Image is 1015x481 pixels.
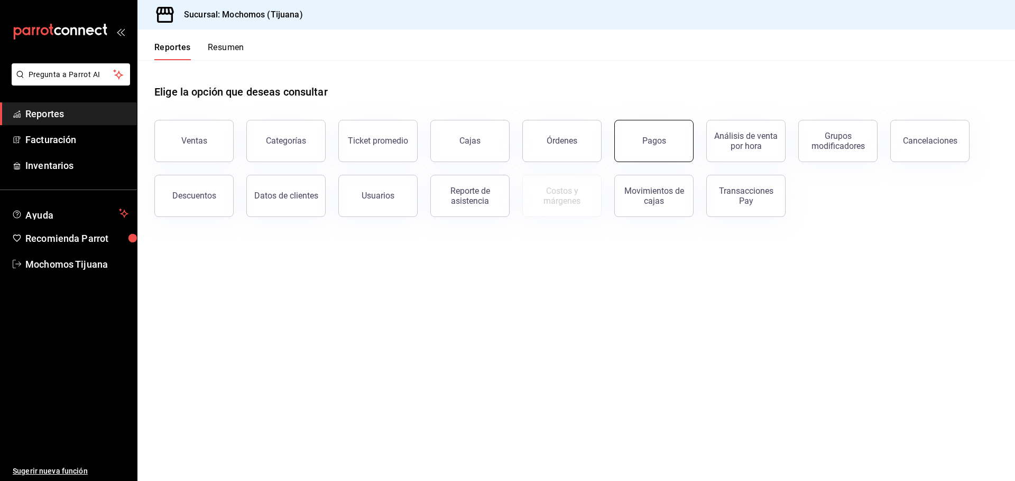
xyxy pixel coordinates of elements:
button: Transacciones Pay [706,175,786,217]
button: Categorías [246,120,326,162]
div: Ticket promedio [348,136,408,146]
button: Reporte de asistencia [430,175,510,217]
div: Análisis de venta por hora [713,131,779,151]
div: Cancelaciones [903,136,957,146]
div: Costos y márgenes [529,186,595,206]
span: Facturación [25,133,128,147]
span: Inventarios [25,158,128,173]
div: Grupos modificadores [805,131,871,151]
span: Recomienda Parrot [25,231,128,246]
a: Pregunta a Parrot AI [7,77,130,88]
button: Descuentos [154,175,234,217]
span: Ayuda [25,207,115,220]
button: Pagos [614,120,694,162]
div: Reporte de asistencia [437,186,503,206]
button: Usuarios [338,175,418,217]
span: Reportes [25,107,128,121]
div: Movimientos de cajas [621,186,687,206]
button: Análisis de venta por hora [706,120,786,162]
span: Sugerir nueva función [13,466,128,477]
span: Pregunta a Parrot AI [29,69,114,80]
div: navigation tabs [154,42,244,60]
button: Cancelaciones [890,120,970,162]
button: Ticket promedio [338,120,418,162]
div: Cajas [459,135,481,147]
div: Transacciones Pay [713,186,779,206]
div: Categorías [266,136,306,146]
button: Pregunta a Parrot AI [12,63,130,86]
button: Movimientos de cajas [614,175,694,217]
button: Órdenes [522,120,602,162]
button: Grupos modificadores [798,120,878,162]
button: Contrata inventarios para ver este reporte [522,175,602,217]
span: Mochomos Tijuana [25,257,128,271]
h1: Elige la opción que deseas consultar [154,84,328,100]
button: open_drawer_menu [116,27,125,36]
button: Reportes [154,42,191,60]
div: Pagos [642,136,666,146]
button: Ventas [154,120,234,162]
a: Cajas [430,120,510,162]
button: Datos de clientes [246,175,326,217]
div: Datos de clientes [254,191,318,201]
div: Usuarios [362,191,394,201]
button: Resumen [208,42,244,60]
div: Órdenes [547,136,577,146]
div: Descuentos [172,191,216,201]
div: Ventas [181,136,207,146]
h3: Sucursal: Mochomos (Tijuana) [176,8,303,21]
